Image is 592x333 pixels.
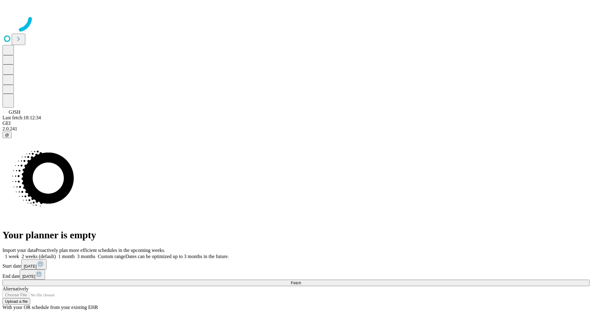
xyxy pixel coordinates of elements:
[125,254,229,259] span: Dates can be optimized up to 3 months in the future.
[2,229,590,241] h1: Your planner is empty
[5,254,19,259] span: 1 week
[5,133,9,137] span: @
[58,254,75,259] span: 1 month
[98,254,125,259] span: Custom range
[291,281,301,285] span: Fetch
[24,264,37,269] span: [DATE]
[20,269,45,280] button: [DATE]
[2,132,12,138] button: @
[2,259,590,269] div: Start date
[2,298,30,305] button: Upload a file
[77,254,95,259] span: 3 months
[2,286,28,291] span: Alternatively
[2,269,590,280] div: End date
[22,254,56,259] span: 2 weeks (default)
[2,280,590,286] button: Fetch
[2,126,590,132] div: 2.0.241
[2,115,41,120] span: Last fetch: 18:12:34
[36,248,165,253] span: Proactively plan more efficient schedules in the upcoming weeks.
[22,274,35,279] span: [DATE]
[2,248,36,253] span: Import your data
[2,121,590,126] div: GEI
[2,305,98,310] span: With your OR schedule from your existing EHR
[21,259,47,269] button: [DATE]
[9,109,20,115] span: GJSH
